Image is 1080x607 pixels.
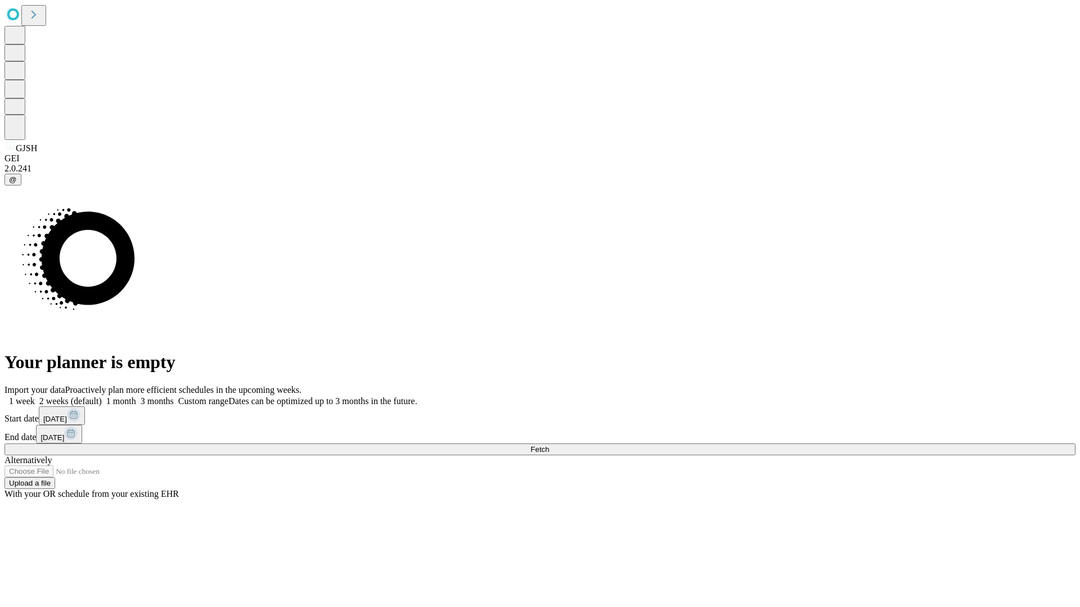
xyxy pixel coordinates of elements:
span: Alternatively [4,455,52,465]
span: 1 week [9,396,35,406]
button: [DATE] [39,406,85,425]
span: 1 month [106,396,136,406]
div: GEI [4,153,1075,164]
span: 2 weeks (default) [39,396,102,406]
h1: Your planner is empty [4,352,1075,373]
button: [DATE] [36,425,82,443]
span: Fetch [530,445,549,454]
span: With your OR schedule from your existing EHR [4,489,179,499]
button: Upload a file [4,477,55,489]
span: [DATE] [40,433,64,442]
span: [DATE] [43,415,67,423]
div: 2.0.241 [4,164,1075,174]
span: Custom range [178,396,228,406]
span: GJSH [16,143,37,153]
span: 3 months [141,396,174,406]
div: Start date [4,406,1075,425]
button: @ [4,174,21,185]
span: Proactively plan more efficient schedules in the upcoming weeks. [65,385,301,395]
span: @ [9,175,17,184]
button: Fetch [4,443,1075,455]
span: Import your data [4,385,65,395]
div: End date [4,425,1075,443]
span: Dates can be optimized up to 3 months in the future. [228,396,417,406]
